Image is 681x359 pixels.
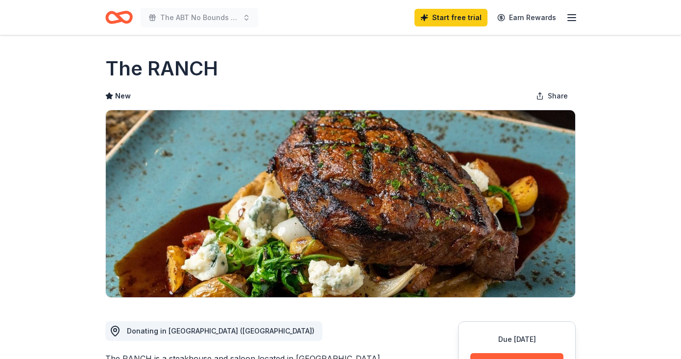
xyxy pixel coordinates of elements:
[127,327,315,335] span: Donating in [GEOGRAPHIC_DATA] ([GEOGRAPHIC_DATA])
[106,110,575,297] img: Image for The RANCH
[528,86,576,106] button: Share
[548,90,568,102] span: Share
[491,9,562,26] a: Earn Rewards
[105,55,218,82] h1: The RANCH
[141,8,258,27] button: The ABT No Bounds Scholarship Tennis and Pickleball Fundraiser
[470,334,563,345] div: Due [DATE]
[115,90,131,102] span: New
[414,9,487,26] a: Start free trial
[160,12,239,24] span: The ABT No Bounds Scholarship Tennis and Pickleball Fundraiser
[105,6,133,29] a: Home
